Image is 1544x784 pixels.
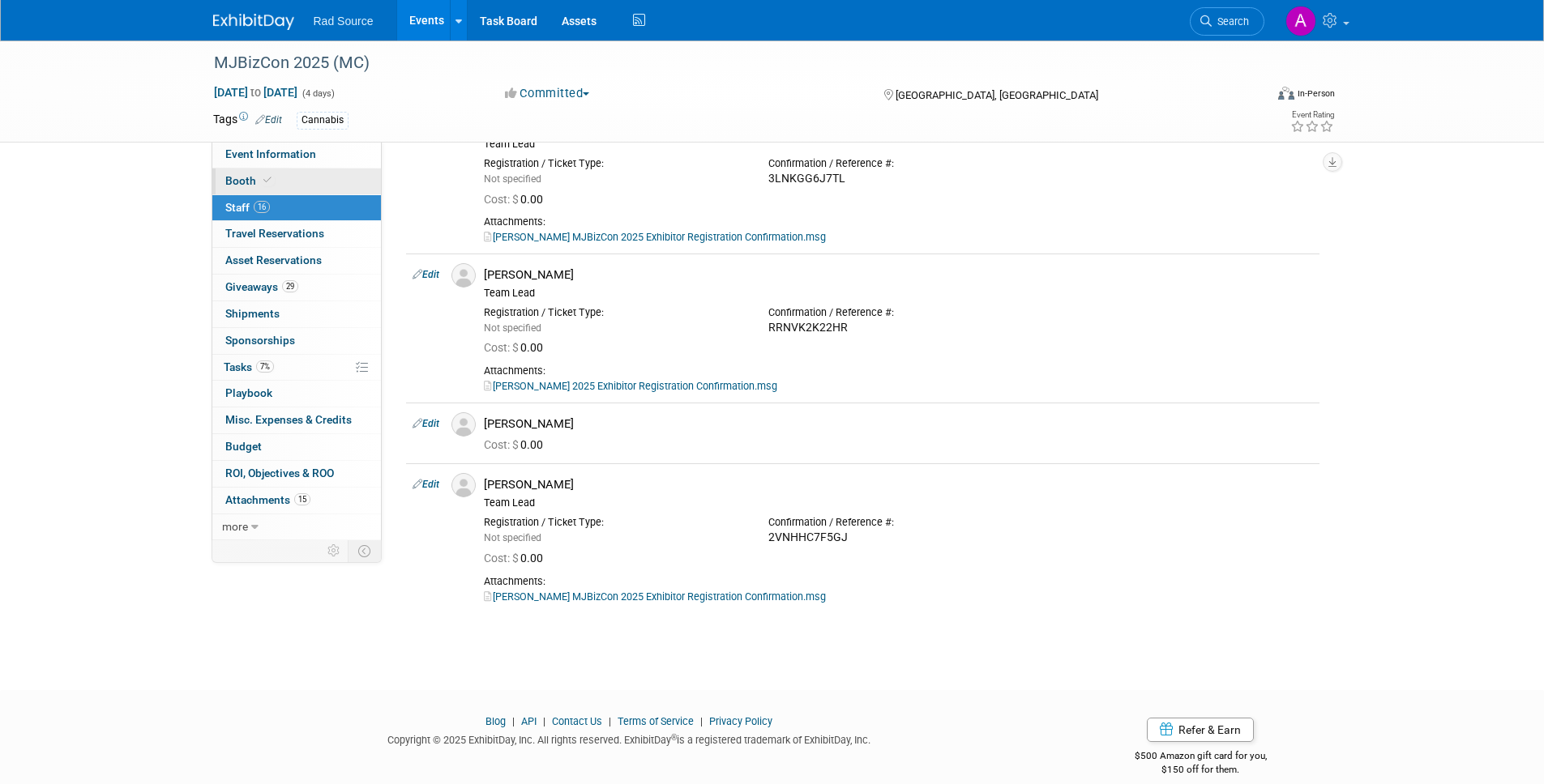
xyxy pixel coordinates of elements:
[213,111,282,130] td: Tags
[413,479,439,490] a: Edit
[225,493,310,506] span: Attachments
[212,461,381,487] a: ROI, Objectives & ROO
[320,540,349,561] td: Personalize Event Tab Strip
[225,334,295,347] span: Sponsorships
[484,496,1313,509] div: Team Lead
[294,493,310,505] span: 15
[225,440,262,453] span: Budget
[255,114,282,126] a: Edit
[484,575,1313,588] div: Attachments:
[451,412,476,437] img: Associate-Profile-5.png
[213,729,1046,748] div: Copyright © 2025 ExhibitDay, Inc. All rights reserved. ExhibitDay is a registered trademark of Ex...
[696,715,707,727] span: |
[208,49,1240,78] div: MJBizCon 2025 (MC)
[212,381,381,407] a: Playbook
[709,715,772,727] a: Privacy Policy
[1070,739,1332,776] div: $500 Amazon gift card for you,
[225,280,298,293] span: Giveaways
[213,14,294,30] img: ExhibitDay
[485,715,506,727] a: Blog
[484,552,520,565] span: Cost: $
[484,157,744,170] div: Registration / Ticket Type:
[484,516,744,529] div: Registration / Ticket Type:
[896,89,1098,101] span: [GEOGRAPHIC_DATA], [GEOGRAPHIC_DATA]
[484,364,1313,377] div: Attachments:
[451,263,476,288] img: Associate-Profile-5.png
[212,407,381,433] a: Misc. Expenses & Credits
[671,733,677,742] sup: ®
[451,473,476,497] img: Associate-Profile-5.png
[297,112,349,129] div: Cannabis
[301,88,335,99] span: (4 days)
[484,267,1313,283] div: [PERSON_NAME]
[768,321,1029,335] div: RRNVK2K22HR
[484,438,520,451] span: Cost: $
[484,287,1313,300] div: Team Lead
[1285,6,1316,36] img: Armando Arellano
[212,434,381,460] a: Budget
[248,86,263,99] span: to
[484,380,777,392] a: [PERSON_NAME] 2025 Exhibitor Registration Confirmation.msg
[1290,111,1334,119] div: Event Rating
[484,193,550,206] span: 0.00
[484,590,826,603] a: [PERSON_NAME] MJBizCon 2025 Exhibitor Registration Confirmation.msg
[225,254,322,266] span: Asset Reservations
[499,85,596,102] button: Committed
[256,360,274,373] span: 7%
[225,201,270,214] span: Staff
[212,248,381,274] a: Asset Reservations
[212,301,381,327] a: Shipments
[212,168,381,194] a: Booth
[484,138,1313,151] div: Team Lead
[212,221,381,247] a: Travel Reservations
[225,174,275,187] span: Booth
[552,715,602,727] a: Contact Us
[212,142,381,168] a: Event Information
[1070,763,1332,777] div: $150 off for them.
[314,15,374,28] span: Rad Source
[768,172,1029,186] div: 3LNKGG6J7TL
[768,157,1029,170] div: Confirmation / Reference #:
[508,715,519,727] span: |
[225,227,324,240] span: Travel Reservations
[484,306,744,319] div: Registration / Ticket Type:
[539,715,550,727] span: |
[212,195,381,221] a: Staff16
[1147,718,1254,742] a: Refer & Earn
[254,201,270,213] span: 16
[618,715,694,727] a: Terms of Service
[484,552,550,565] span: 0.00
[484,416,1313,432] div: [PERSON_NAME]
[413,418,439,429] a: Edit
[484,341,520,354] span: Cost: $
[212,514,381,540] a: more
[263,176,272,185] i: Booth reservation complete
[225,413,352,426] span: Misc. Expenses & Credits
[225,147,316,160] span: Event Information
[213,85,298,100] span: [DATE] [DATE]
[212,488,381,513] a: Attachments15
[521,715,537,727] a: API
[222,520,248,533] span: more
[484,231,826,243] a: [PERSON_NAME] MJBizCon 2025 Exhibitor Registration Confirmation.msg
[484,438,550,451] span: 0.00
[224,360,274,373] span: Tasks
[413,269,439,280] a: Edit
[225,386,272,399] span: Playbook
[1190,7,1264,36] a: Search
[484,173,541,185] span: Not specified
[1278,87,1294,100] img: Format-Inperson.png
[768,306,1029,319] div: Confirmation / Reference #:
[225,307,280,320] span: Shipments
[1297,87,1335,100] div: In-Person
[484,193,520,206] span: Cost: $
[484,532,541,543] span: Not specified
[282,280,298,292] span: 29
[484,322,541,334] span: Not specified
[212,328,381,354] a: Sponsorships
[605,715,615,727] span: |
[768,516,1029,529] div: Confirmation / Reference #:
[348,540,381,561] td: Toggle Event Tabs
[484,215,1313,228] div: Attachments:
[484,341,550,354] span: 0.00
